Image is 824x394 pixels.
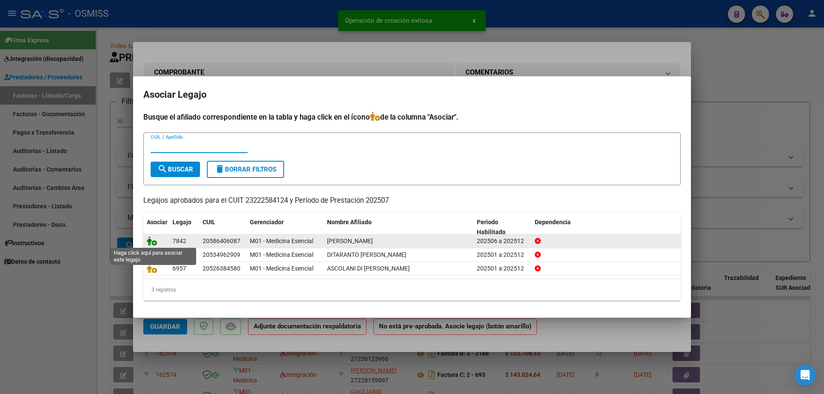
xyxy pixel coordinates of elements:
[173,265,186,272] span: 6957
[158,164,168,174] mat-icon: search
[327,219,372,226] span: Nombre Afiliado
[207,161,284,178] button: Borrar Filtros
[173,238,186,244] span: 7842
[477,264,528,274] div: 202501 a 202512
[531,213,681,241] datatable-header-cell: Dependencia
[473,213,531,241] datatable-header-cell: Periodo Habilitado
[203,236,240,246] div: 20586406087
[199,213,246,241] datatable-header-cell: CUIL
[250,265,313,272] span: M01 - Medicina Esencial
[477,219,506,235] span: Periodo Habilitado
[158,165,193,173] span: Buscar
[795,365,815,385] div: Open Intercom Messenger
[143,111,681,123] h4: Busque el afiliado correspondiente en la tabla y haga click en el ícono de la columna "Asociar".
[173,219,191,226] span: Legajo
[173,251,186,258] span: 7076
[535,219,571,226] span: Dependencia
[143,279,681,301] div: 3 registros
[477,250,528,260] div: 202501 a 202512
[147,219,167,226] span: Asociar
[327,238,373,244] span: MONTESANTO AMARO RAFAEL
[203,219,215,226] span: CUIL
[143,213,169,241] datatable-header-cell: Asociar
[477,236,528,246] div: 202506 a 202512
[151,162,200,177] button: Buscar
[250,238,313,244] span: M01 - Medicina Esencial
[215,165,276,173] span: Borrar Filtros
[324,213,473,241] datatable-header-cell: Nombre Afiliado
[250,219,284,226] span: Gerenciador
[203,250,240,260] div: 20534962909
[143,87,681,103] h2: Asociar Legajo
[169,213,199,241] datatable-header-cell: Legajo
[215,164,225,174] mat-icon: delete
[203,264,240,274] div: 20526384580
[246,213,324,241] datatable-header-cell: Gerenciador
[143,195,681,206] p: Legajos aprobados para el CUIT 23222584124 y Período de Prestación 202507
[250,251,313,258] span: M01 - Medicina Esencial
[327,265,410,272] span: ASCOLANI DI FRANCESCO LAUTARO IAN
[327,251,406,258] span: DITARANTO JOAQUIN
